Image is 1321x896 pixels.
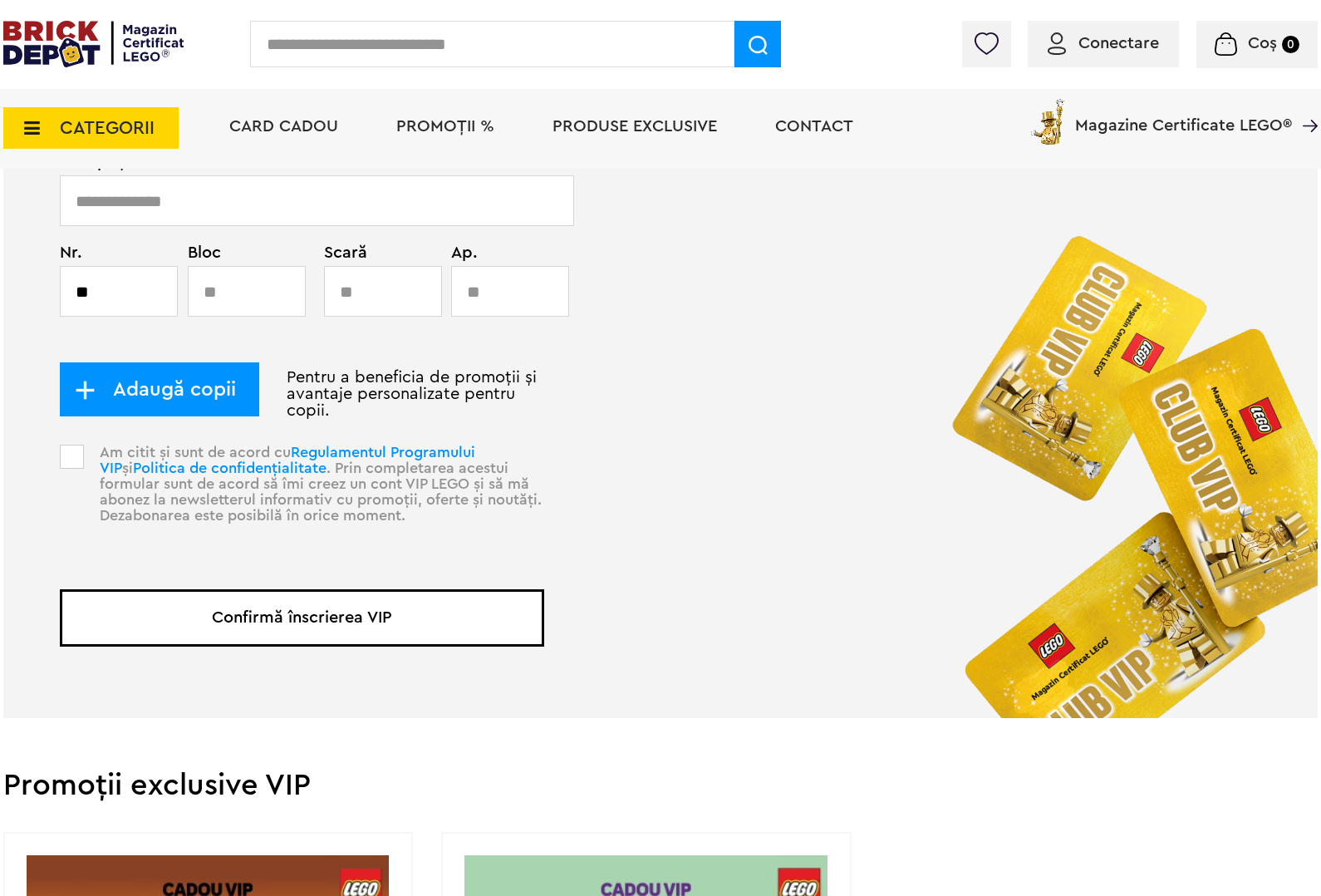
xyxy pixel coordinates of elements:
[1292,96,1318,112] a: Magazine Certificate LEGO®
[89,445,544,552] p: Am citit și sunt de acord cu și . Prin completarea acestui formular sunt de acord să îmi creez un...
[1048,35,1159,52] a: Conectare
[1075,96,1292,134] span: Magazine Certificate LEGO®
[60,119,155,137] span: CATEGORII
[324,244,411,261] span: Scară
[552,118,717,135] a: Produse exclusive
[100,445,475,475] a: Regulamentul Programului VIP
[229,118,338,135] a: Card Cadou
[60,244,169,261] span: Nr.
[925,208,1318,718] img: vip_page_image
[188,244,297,261] span: Bloc
[775,118,853,135] a: Contact
[133,460,327,475] a: Politica de confidențialitate
[451,244,520,261] span: Ap.
[96,380,236,398] span: Adaugă copii
[75,380,96,401] img: add_child
[3,770,1318,800] h2: Promoții exclusive VIP
[1282,36,1299,53] small: 0
[1078,35,1159,52] span: Conectare
[60,589,544,647] button: Confirmă înscrierea VIP
[60,369,544,419] p: Pentru a beneficia de promoții și avantaje personalizate pentru copii.
[396,118,494,135] a: PROMOȚII %
[1248,35,1277,52] span: Coș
